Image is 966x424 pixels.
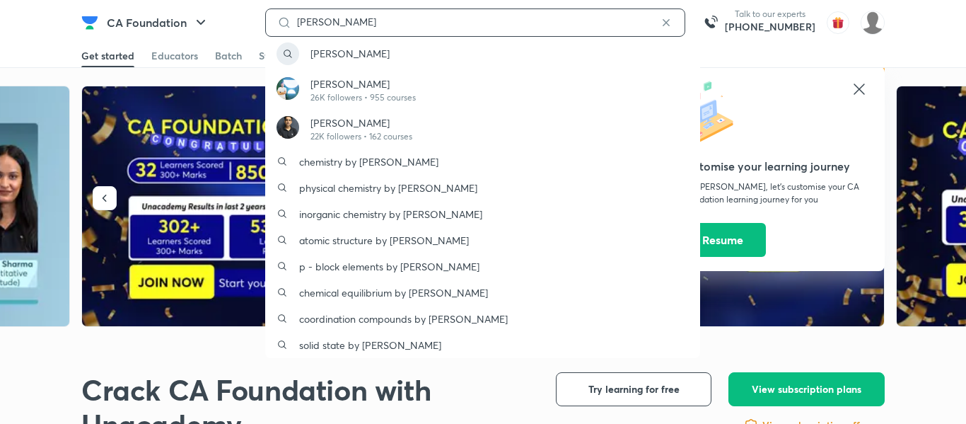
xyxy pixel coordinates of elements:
[215,45,242,67] a: Batch
[752,382,861,396] span: View subscription plans
[680,223,766,257] button: Resume
[299,338,441,353] p: solid state by [PERSON_NAME]
[310,46,390,61] p: [PERSON_NAME]
[725,8,815,20] p: Talk to our experts
[265,253,700,280] a: p - block elements by [PERSON_NAME]
[265,227,700,253] a: atomic structure by [PERSON_NAME]
[697,8,725,37] img: call-us
[265,332,700,358] a: solid state by [PERSON_NAME]
[98,8,218,37] button: CA Foundation
[728,372,885,406] button: View subscription plans
[680,181,868,206] p: Hey [PERSON_NAME], let’s customise your CA Foundation learning journey for you
[265,175,700,201] a: physical chemistry by [PERSON_NAME]
[680,81,743,144] img: icon
[259,49,283,63] div: Store
[265,71,700,110] a: Avatar[PERSON_NAME]26K followers • 955 courses
[265,306,700,332] a: coordination compounds by [PERSON_NAME]
[299,259,479,274] p: p - block elements by [PERSON_NAME]
[310,76,416,91] p: [PERSON_NAME]
[277,77,299,100] img: Avatar
[310,91,416,104] p: 26K followers • 955 courses
[265,201,700,227] a: inorganic chemistry by [PERSON_NAME]
[299,181,477,195] p: physical chemistry by [PERSON_NAME]
[265,110,700,149] a: Avatar[PERSON_NAME]22K followers • 162 courses
[299,285,488,300] p: chemical equilibrium by [PERSON_NAME]
[81,45,134,67] a: Get started
[151,45,198,67] a: Educators
[81,49,134,63] div: Get started
[215,49,242,63] div: Batch
[299,311,508,326] p: coordination compounds by [PERSON_NAME]
[310,130,412,143] p: 22K followers • 162 courses
[299,233,469,248] p: atomic structure by [PERSON_NAME]
[265,280,700,306] a: chemical equilibrium by [PERSON_NAME]
[827,11,849,34] img: avatar
[259,45,283,67] a: Store
[310,115,412,130] p: [PERSON_NAME]
[556,372,711,406] button: Try learning for free
[299,207,482,222] p: inorganic chemistry by [PERSON_NAME]
[277,116,299,139] img: Avatar
[151,49,198,63] div: Educators
[265,37,700,71] a: [PERSON_NAME]
[861,11,885,35] img: Syeda Nayareen
[725,20,815,34] a: [PHONE_NUMBER]
[680,158,868,175] h5: Customise your learning journey
[291,16,659,28] input: Search courses, test series and educators
[299,154,438,169] p: chemistry by [PERSON_NAME]
[265,149,700,175] a: chemistry by [PERSON_NAME]
[588,382,680,396] span: Try learning for free
[81,14,98,31] img: Company Logo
